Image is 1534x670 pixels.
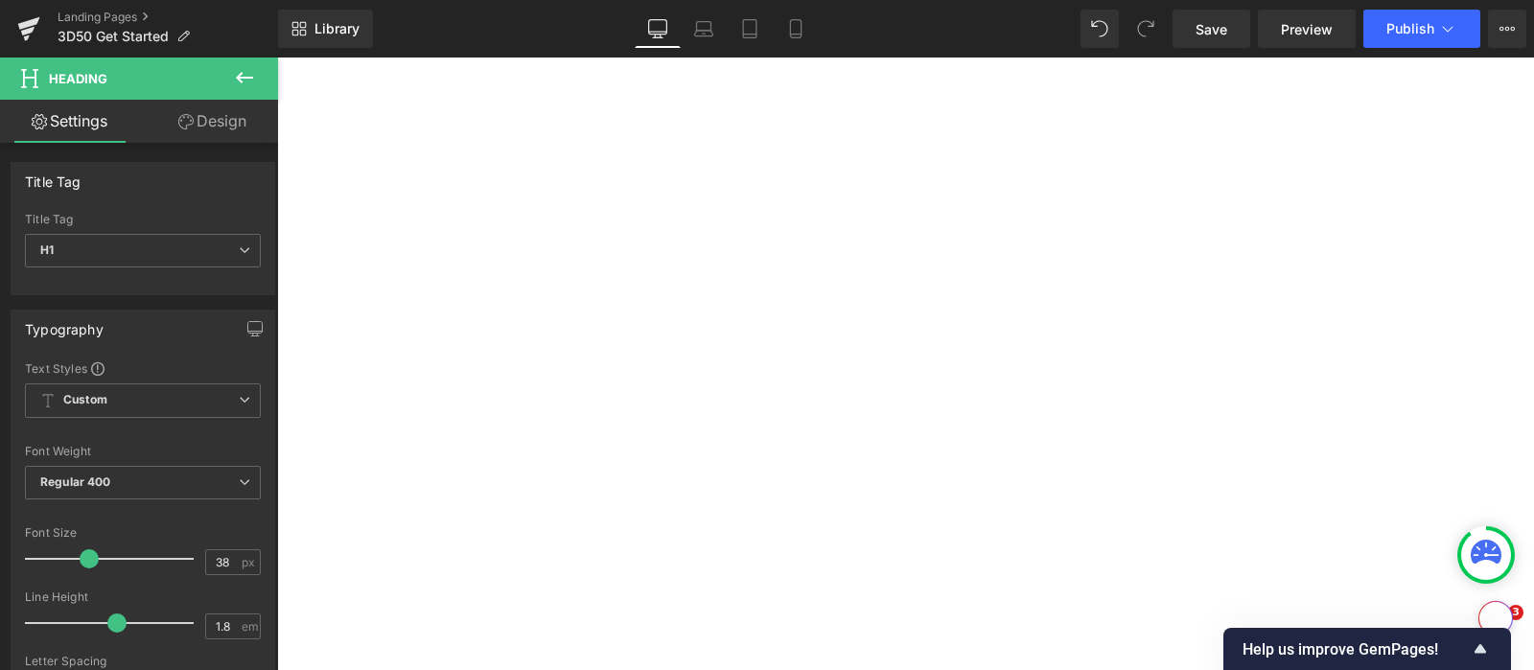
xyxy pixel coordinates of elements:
div: Font Weight [25,445,261,458]
button: Undo [1081,10,1119,48]
span: Help us improve GemPages! [1243,640,1469,658]
span: em [242,620,258,633]
div: Text Styles [25,360,261,376]
b: H1 [40,243,54,257]
a: Desktop [635,10,681,48]
a: Mobile [773,10,819,48]
a: New Library [278,10,373,48]
span: Preview [1281,19,1333,39]
div: Line Height [25,590,261,604]
button: Publish [1363,10,1480,48]
a: Landing Pages [58,10,278,25]
b: Custom [63,392,107,408]
div: Typography [25,311,104,337]
b: Regular 400 [40,474,111,489]
span: Library [314,20,360,37]
div: Letter Spacing [25,655,261,668]
button: Redo [1127,10,1165,48]
span: 3D50 Get Started [58,29,169,44]
a: Tablet [727,10,773,48]
span: px [242,556,258,568]
a: Preview [1258,10,1356,48]
div: Font Size [25,526,261,540]
span: Heading [49,71,107,86]
button: More [1488,10,1526,48]
a: Laptop [681,10,727,48]
button: Show survey - Help us improve GemPages! [1243,637,1492,660]
div: Title Tag [25,163,81,190]
span: Save [1196,19,1227,39]
a: Design [143,100,282,143]
div: Title Tag [25,213,261,226]
span: Publish [1386,21,1434,36]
